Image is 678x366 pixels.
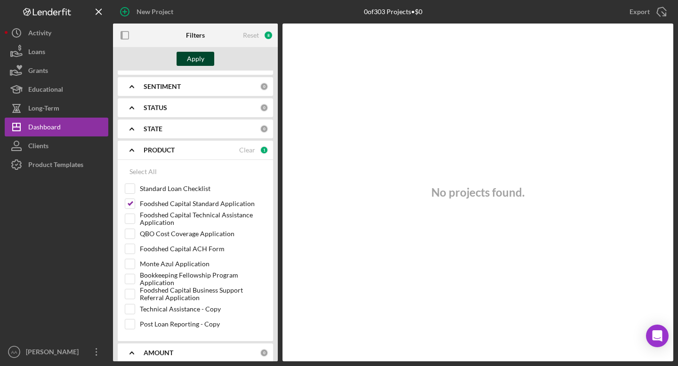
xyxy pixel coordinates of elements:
label: Foodshed Capital Business Support Referral Application [140,289,266,299]
button: Product Templates [5,155,108,174]
h3: No projects found. [431,186,525,199]
div: 1 [260,146,268,154]
button: New Project [113,2,183,21]
div: 0 [260,82,268,91]
div: Clear [239,146,255,154]
div: Export [630,2,650,21]
div: Loans [28,42,45,64]
div: Product Templates [28,155,83,176]
button: AA[PERSON_NAME] [5,342,108,361]
label: Standard Loan Checklist [140,184,266,193]
text: AA [11,350,17,355]
div: Long-Term [28,99,59,120]
div: Reset [243,32,259,39]
b: SENTIMENT [144,83,181,90]
div: 0 [260,349,268,357]
b: Filters [186,32,205,39]
div: 0 [260,103,268,112]
button: Export [620,2,673,21]
button: Select All [125,162,161,181]
button: Clients [5,136,108,155]
label: Bookkeeping Fellowship Program Application [140,274,266,284]
label: Foodshed Capital ACH Form [140,244,266,254]
div: Grants [28,61,48,82]
div: Select All [129,162,157,181]
div: 8 [264,31,273,40]
button: Grants [5,61,108,80]
label: Post Loan Reporting - Copy [140,319,266,329]
label: QBO Cost Coverage Application [140,229,266,239]
button: Loans [5,42,108,61]
b: AMOUNT [144,349,173,357]
div: Dashboard [28,118,61,139]
button: Apply [177,52,214,66]
b: PRODUCT [144,146,175,154]
div: Clients [28,136,48,158]
label: Technical Assistance - Copy [140,304,266,314]
button: Dashboard [5,118,108,136]
div: 0 of 303 Projects • $0 [364,8,422,16]
div: 0 [260,125,268,133]
button: Long-Term [5,99,108,118]
label: Foodshed Capital Technical Assistance Application [140,214,266,223]
div: Educational [28,80,63,101]
div: [PERSON_NAME] [24,342,85,364]
div: Apply [187,52,204,66]
div: Open Intercom Messenger [646,325,669,347]
button: Activity [5,24,108,42]
b: STATUS [144,104,167,111]
label: Monte Azul Application [140,259,266,269]
div: Activity [28,24,51,45]
label: Foodshed Capital Standard Application [140,199,266,208]
button: Educational [5,80,108,99]
div: New Project [137,2,173,21]
b: STATE [144,125,162,133]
